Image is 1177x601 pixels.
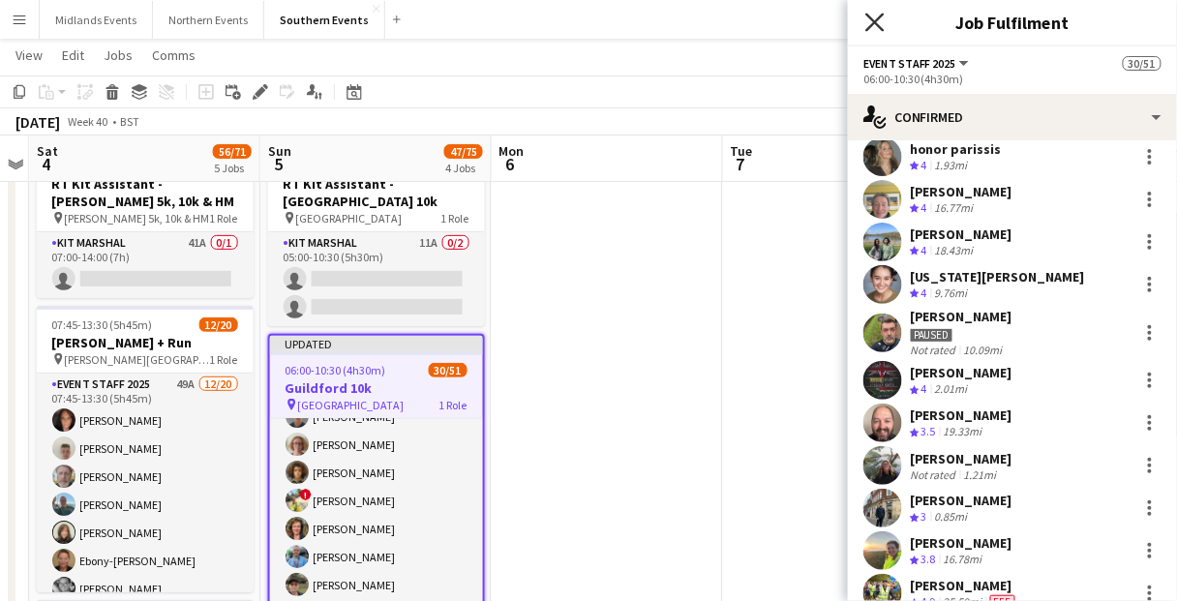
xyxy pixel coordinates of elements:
span: Jobs [104,46,133,64]
div: 2.01mi [931,381,972,398]
span: [GEOGRAPHIC_DATA] [298,398,405,412]
div: Updated [270,336,483,351]
div: 18.43mi [931,243,978,259]
div: [US_STATE][PERSON_NAME] [910,268,1085,285]
div: BST [120,114,139,129]
span: [GEOGRAPHIC_DATA] [296,211,403,225]
button: Northern Events [153,1,264,39]
span: ! [300,489,312,500]
app-job-card: 07:00-14:00 (7h)0/1RT Kit Assistant - [PERSON_NAME] 5k, 10k & HM [PERSON_NAME] 5k, 10k & HM1 Role... [37,147,254,298]
span: View [15,46,43,64]
span: 3.5 [921,424,936,438]
div: [PERSON_NAME] [910,577,1019,594]
div: 16.77mi [931,200,978,217]
span: Event Staff 2025 [863,56,956,71]
app-job-card: 05:00-10:30 (5h30m)0/2RT Kit Assistant - [GEOGRAPHIC_DATA] 10k [GEOGRAPHIC_DATA]1 RoleKit Marshal... [268,147,485,326]
button: Southern Events [264,1,385,39]
app-card-role: Kit Marshal41A0/107:00-14:00 (7h) [37,232,254,298]
span: 3.8 [921,552,936,566]
span: Tue [731,142,753,160]
app-card-role: Kit Marshal11A0/205:00-10:30 (5h30m) [268,232,485,326]
div: Not rated [910,343,960,357]
div: 4 Jobs [445,161,482,175]
span: 1 Role [210,352,238,367]
span: 5 [265,153,291,175]
a: Edit [54,43,92,68]
span: 12/20 [199,317,238,332]
span: Week 40 [64,114,112,129]
span: [PERSON_NAME][GEOGRAPHIC_DATA], [GEOGRAPHIC_DATA], [GEOGRAPHIC_DATA] [65,352,210,367]
span: 1 Role [210,211,238,225]
div: 19.33mi [940,424,986,440]
span: Sun [268,142,291,160]
div: [PERSON_NAME] [910,183,1012,200]
span: 1 Role [441,211,469,225]
span: 30/51 [429,363,468,377]
div: Not rated [910,467,960,482]
span: 3 [921,509,927,524]
h3: Guildford 10k [270,379,483,397]
span: 06:00-10:30 (4h30m) [286,363,386,377]
div: 1.93mi [931,158,972,174]
div: [PERSON_NAME] [910,492,1012,509]
span: 4 [921,158,927,172]
div: [PERSON_NAME] [910,406,1012,424]
div: 5 Jobs [214,161,251,175]
span: 4 [921,381,927,396]
span: 4 [921,200,927,215]
span: Sat [37,142,58,160]
div: 16.78mi [940,552,986,568]
div: [PERSON_NAME] [910,364,1012,381]
button: Midlands Events [40,1,153,39]
h3: RT Kit Assistant - [PERSON_NAME] 5k, 10k & HM [37,175,254,210]
div: 9.76mi [931,285,972,302]
div: 0.85mi [931,509,972,526]
div: 06:00-10:30 (4h30m) [863,72,1162,86]
span: 6 [497,153,525,175]
div: 1.21mi [960,467,1001,482]
app-job-card: 07:45-13:30 (5h45m)12/20[PERSON_NAME] + Run [PERSON_NAME][GEOGRAPHIC_DATA], [GEOGRAPHIC_DATA], [G... [37,306,254,592]
div: [DATE] [15,112,60,132]
h3: [PERSON_NAME] + Run [37,334,254,351]
span: 1 Role [439,398,468,412]
div: [PERSON_NAME] [910,308,1012,325]
span: 07:45-13:30 (5h45m) [52,317,153,332]
div: 10.09mi [960,343,1007,357]
span: 7 [728,153,753,175]
div: [PERSON_NAME] [910,450,1012,467]
span: Edit [62,46,84,64]
a: Comms [144,43,203,68]
div: honor parissis [910,140,1002,158]
span: [PERSON_NAME] 5k, 10k & HM [65,211,210,225]
div: Confirmed [848,94,1177,140]
div: [PERSON_NAME] [910,225,1012,243]
h3: RT Kit Assistant - [GEOGRAPHIC_DATA] 10k [268,175,485,210]
a: View [8,43,50,68]
div: Paused [910,328,953,343]
span: 4 [34,153,58,175]
span: 30/51 [1123,56,1162,71]
span: 4 [921,285,927,300]
span: 4 [921,243,927,257]
span: Mon [499,142,525,160]
h3: Job Fulfilment [848,10,1177,35]
div: [PERSON_NAME] [910,534,1012,552]
button: Event Staff 2025 [863,56,972,71]
a: Jobs [96,43,140,68]
span: 47/75 [444,144,483,159]
span: Comms [152,46,196,64]
span: 56/71 [213,144,252,159]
